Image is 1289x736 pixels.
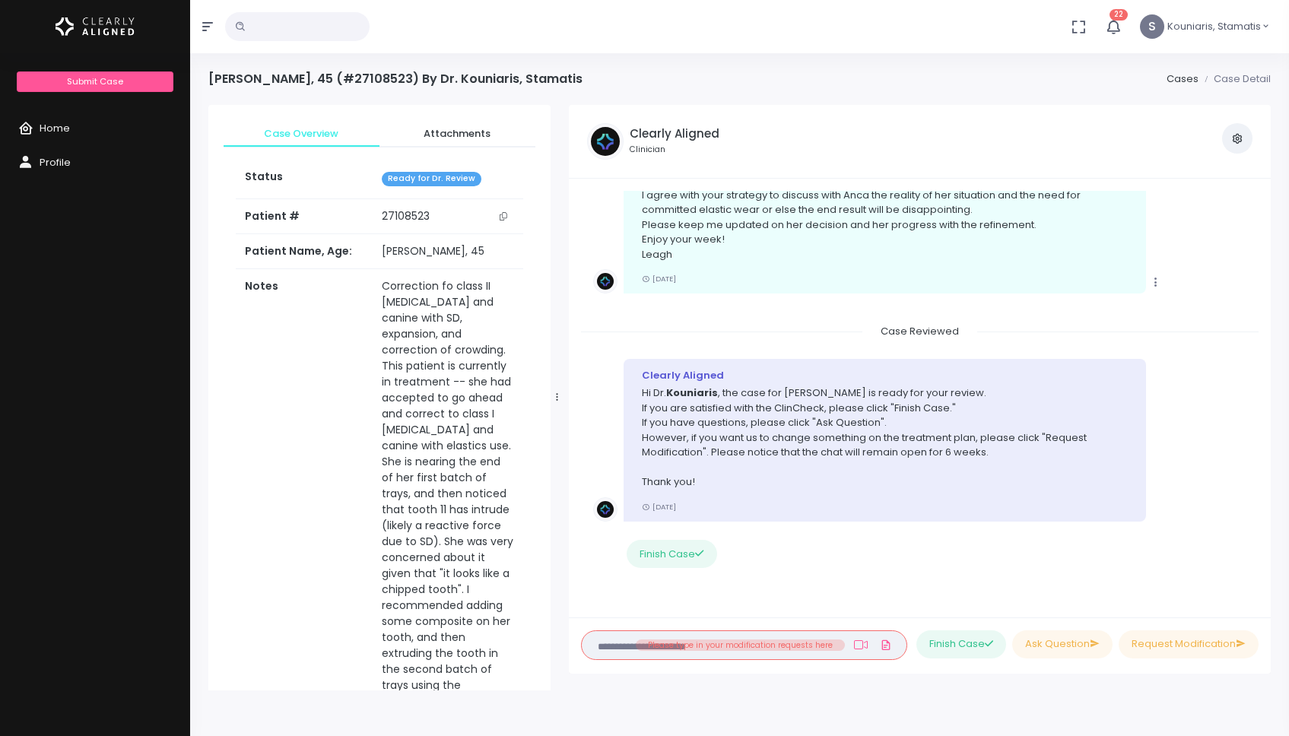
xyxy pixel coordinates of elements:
[630,144,719,156] small: Clinician
[666,385,718,400] b: Kouniaris
[236,198,373,234] th: Patient #
[862,319,977,343] span: Case Reviewed
[373,199,523,234] td: 27108523
[208,105,551,690] div: scrollable content
[40,121,70,135] span: Home
[877,631,895,658] a: Add Files
[1119,630,1259,658] button: Request Modification
[581,191,1259,601] div: scrollable content
[392,126,523,141] span: Attachments
[236,234,373,269] th: Patient Name, Age:
[642,502,676,512] small: [DATE]
[208,71,583,86] h4: [PERSON_NAME], 45 (#27108523) By Dr. Kouniaris, Stamatis
[1199,71,1271,87] li: Case Detail
[56,11,135,43] img: Logo Horizontal
[630,127,719,141] h5: Clearly Aligned
[1167,71,1199,86] a: Cases
[67,75,123,87] span: Submit Case
[1110,9,1128,21] span: 22
[1012,630,1113,658] button: Ask Question
[642,368,1128,383] div: Clearly Aligned
[373,234,523,269] td: [PERSON_NAME], 45
[40,155,71,170] span: Profile
[382,172,481,186] span: Ready for Dr. Review
[236,160,373,198] th: Status
[236,126,367,141] span: Case Overview
[636,639,845,652] li: Please type in your modification requests here
[642,274,676,284] small: [DATE]
[1140,14,1164,39] span: S
[642,143,1128,262] p: Happy to help! Yes, either SD or [MEDICAL_DATA] ext will reduce the upper lip support and have th...
[17,71,173,92] a: Submit Case
[916,630,1006,658] button: Finish Case
[1167,19,1261,34] span: Kouniaris, Stamatis
[851,639,871,651] a: Add Loom Video
[627,540,716,568] button: Finish Case
[642,385,1128,490] p: Hi Dr. , the case for [PERSON_NAME] is ready for your review. If you are satisfied with the ClinC...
